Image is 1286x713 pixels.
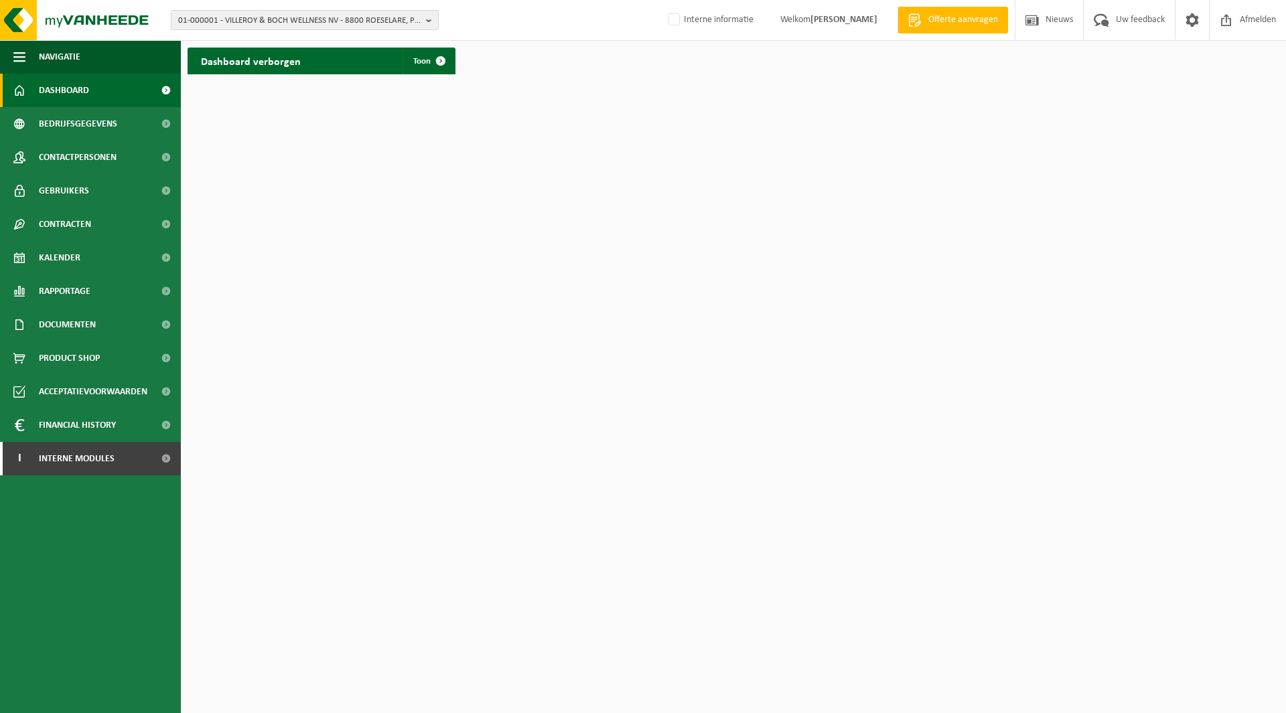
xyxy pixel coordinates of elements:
[413,57,431,66] span: Toon
[810,15,877,25] strong: [PERSON_NAME]
[39,107,117,141] span: Bedrijfsgegevens
[925,13,1001,27] span: Offerte aanvragen
[39,375,147,408] span: Acceptatievoorwaarden
[178,11,421,31] span: 01-000001 - VILLEROY & BOCH WELLNESS NV - 8800 ROESELARE, POPULIERSTRAAT 1
[13,442,25,475] span: I
[403,48,454,74] a: Toon
[39,241,80,274] span: Kalender
[39,141,117,174] span: Contactpersonen
[39,341,100,375] span: Product Shop
[39,408,116,442] span: Financial History
[39,308,96,341] span: Documenten
[39,208,91,241] span: Contracten
[665,10,754,30] label: Interne informatie
[39,442,115,475] span: Interne modules
[898,7,1008,33] a: Offerte aanvragen
[39,40,80,74] span: Navigatie
[39,274,90,308] span: Rapportage
[39,74,89,107] span: Dashboard
[39,174,89,208] span: Gebruikers
[171,10,439,30] button: 01-000001 - VILLEROY & BOCH WELLNESS NV - 8800 ROESELARE, POPULIERSTRAAT 1
[188,48,314,74] h2: Dashboard verborgen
